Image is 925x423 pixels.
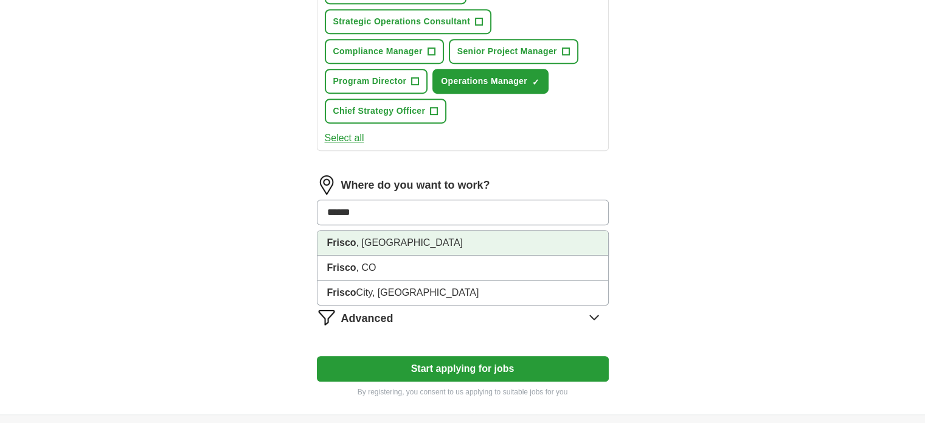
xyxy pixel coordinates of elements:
[327,262,356,273] strong: Frisco
[317,307,336,327] img: filter
[441,75,527,88] span: Operations Manager
[333,15,471,28] span: Strategic Operations Consultant
[317,386,609,397] p: By registering, you consent to us applying to suitable jobs for you
[333,105,426,117] span: Chief Strategy Officer
[325,69,428,94] button: Program Director
[457,45,557,58] span: Senior Project Manager
[317,175,336,195] img: location.png
[317,356,609,382] button: Start applying for jobs
[317,256,608,281] li: , CO
[325,99,447,124] button: Chief Strategy Officer
[341,177,490,194] label: Where do you want to work?
[325,131,364,145] button: Select all
[333,45,423,58] span: Compliance Manager
[317,231,608,256] li: , [GEOGRAPHIC_DATA]
[325,39,444,64] button: Compliance Manager
[449,39,578,64] button: Senior Project Manager
[432,69,549,94] button: Operations Manager✓
[325,9,492,34] button: Strategic Operations Consultant
[341,310,393,327] span: Advanced
[327,287,356,298] strong: Frisco
[327,237,356,248] strong: Frisco
[317,281,608,305] li: City, [GEOGRAPHIC_DATA]
[532,77,539,87] span: ✓
[333,75,407,88] span: Program Director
